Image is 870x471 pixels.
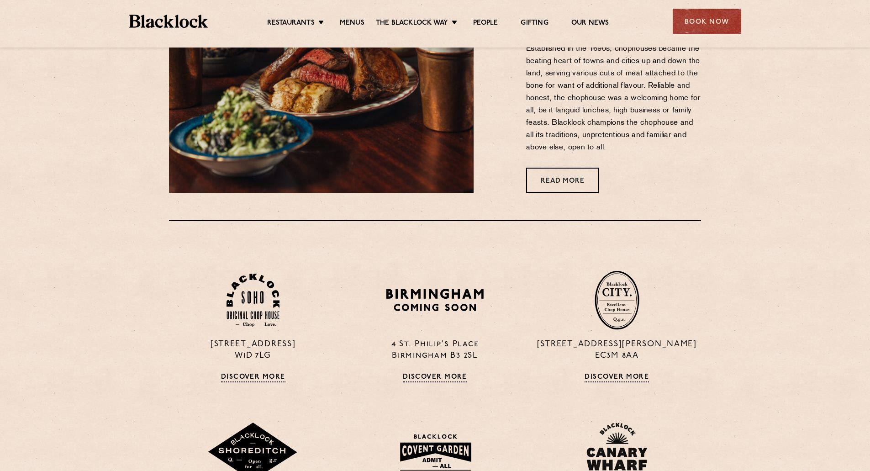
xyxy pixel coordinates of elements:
[673,9,741,34] div: Book Now
[533,339,701,362] p: [STREET_ADDRESS][PERSON_NAME] EC3M 8AA
[521,19,548,29] a: Gifting
[129,15,208,28] img: BL_Textured_Logo-footer-cropped.svg
[571,19,609,29] a: Our News
[403,373,467,382] a: Discover More
[526,168,599,193] a: Read More
[585,373,649,382] a: Discover More
[351,339,519,362] p: 4 St. Philip's Place Birmingham B3 2SL
[169,339,337,362] p: [STREET_ADDRESS] W1D 7LG
[473,19,498,29] a: People
[267,19,315,29] a: Restaurants
[227,274,279,327] img: Soho-stamp-default.svg
[376,19,448,29] a: The Blacklock Way
[385,286,485,314] img: BIRMINGHAM-P22_-e1747915156957.png
[340,19,364,29] a: Menus
[526,43,701,154] p: Established in the 1690s, chophouses became the beating heart of towns and cities up and down the...
[595,270,639,330] img: City-stamp-default.svg
[221,373,285,382] a: Discover More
